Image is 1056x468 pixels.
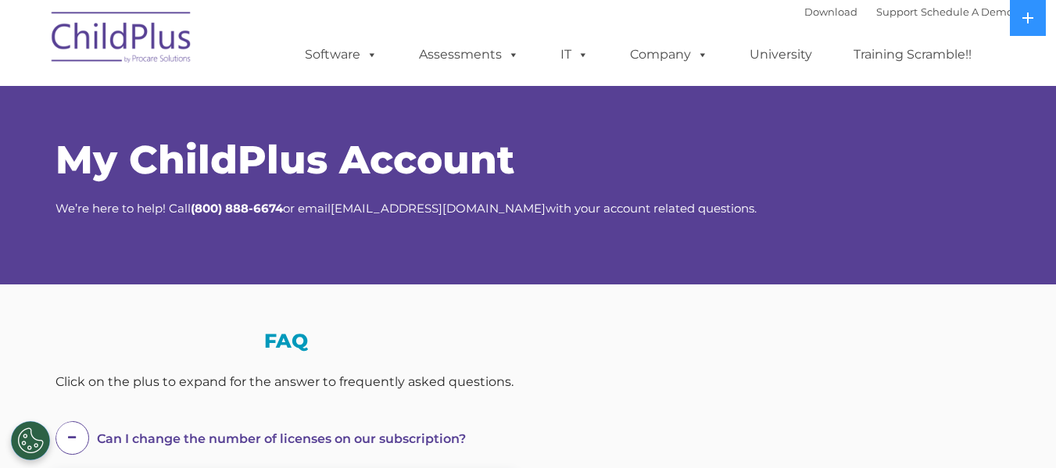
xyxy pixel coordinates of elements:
[191,201,195,216] strong: (
[614,39,724,70] a: Company
[55,136,514,184] span: My ChildPlus Account
[289,39,393,70] a: Software
[55,331,517,351] h3: FAQ
[55,370,517,394] div: Click on the plus to expand for the answer to frequently asked questions.
[876,5,918,18] a: Support
[921,5,1013,18] a: Schedule A Demo
[331,201,546,216] a: [EMAIL_ADDRESS][DOMAIN_NAME]
[838,39,987,70] a: Training Scramble!!
[804,5,857,18] a: Download
[734,39,828,70] a: University
[195,201,283,216] strong: 800) 888-6674
[44,1,200,79] img: ChildPlus by Procare Solutions
[97,431,466,446] span: Can I change the number of licenses on our subscription?
[11,421,50,460] button: Cookies Settings
[545,39,604,70] a: IT
[55,201,757,216] span: We’re here to help! Call or email with your account related questions.
[804,5,1013,18] font: |
[403,39,535,70] a: Assessments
